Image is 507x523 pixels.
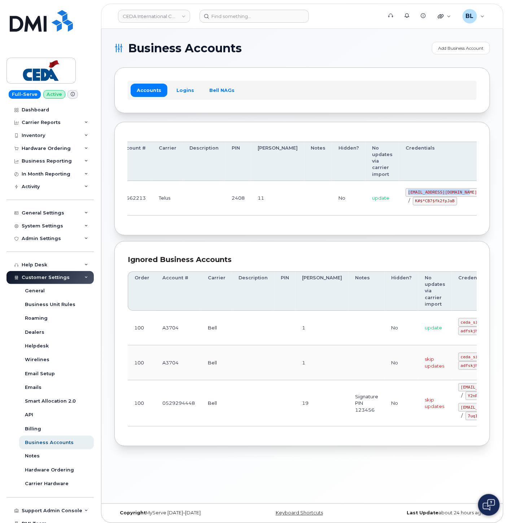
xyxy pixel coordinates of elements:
td: 1 [296,311,349,345]
td: Bell [201,345,232,380]
a: Logins [170,84,200,97]
div: MyServe [DATE]–[DATE] [114,510,240,516]
td: 40562213 [113,181,152,216]
code: K#$*CB7$fk2fpJaB [413,197,457,205]
span: update [425,325,442,331]
td: No [385,380,418,427]
td: 100 [128,345,156,380]
a: Bell NAGs [203,84,241,97]
img: Open chat [483,499,495,511]
strong: Last Update [407,510,438,516]
th: Account # [113,142,152,181]
div: Ignored Business Accounts [128,254,477,265]
th: Description [183,142,225,181]
td: No [385,345,418,380]
span: skip updates [425,397,444,409]
a: Keyboard Shortcuts [276,510,323,516]
th: Hidden? [332,142,366,181]
a: Add Business Account [432,42,490,54]
th: PIN [225,142,251,181]
td: A3704 [156,345,201,380]
code: 7uq1r6g@yJ [466,412,495,420]
td: Bell [201,311,232,345]
strong: Copyright [120,510,146,516]
th: Notes [349,271,385,311]
th: No updates via carrier import [366,142,399,181]
th: Credentials [399,142,486,181]
td: Bell [201,380,232,427]
td: 11 [251,181,304,216]
th: Account # [156,271,201,311]
td: No [385,311,418,345]
code: [EMAIL_ADDRESS][DOMAIN_NAME] [406,188,480,197]
td: 19 [296,380,349,427]
td: 2408 [225,181,251,216]
th: Carrier [152,142,183,181]
td: 1 [296,345,349,380]
th: [PERSON_NAME] [251,142,304,181]
td: 100 [128,311,156,345]
th: Description [232,271,274,311]
th: No updates via carrier import [418,271,452,311]
span: update [372,195,389,201]
div: about 24 hours ago [365,510,490,516]
th: Order [128,271,156,311]
td: Signature PIN 123456 [349,380,385,427]
th: [PERSON_NAME] [296,271,349,311]
span: / [461,393,463,398]
td: 100 [128,380,156,427]
td: A3704 [156,311,201,345]
td: No [332,181,366,216]
span: skip updates [425,356,444,369]
th: Carrier [201,271,232,311]
th: Notes [304,142,332,181]
td: 0529294448 [156,380,201,427]
span: Business Accounts [128,43,242,54]
span: / [461,413,463,418]
span: / [408,198,410,203]
a: Accounts [131,84,167,97]
td: Telus [152,181,183,216]
th: Hidden? [385,271,418,311]
code: Y2nPAe@Gvw6 [466,391,498,400]
th: PIN [274,271,296,311]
